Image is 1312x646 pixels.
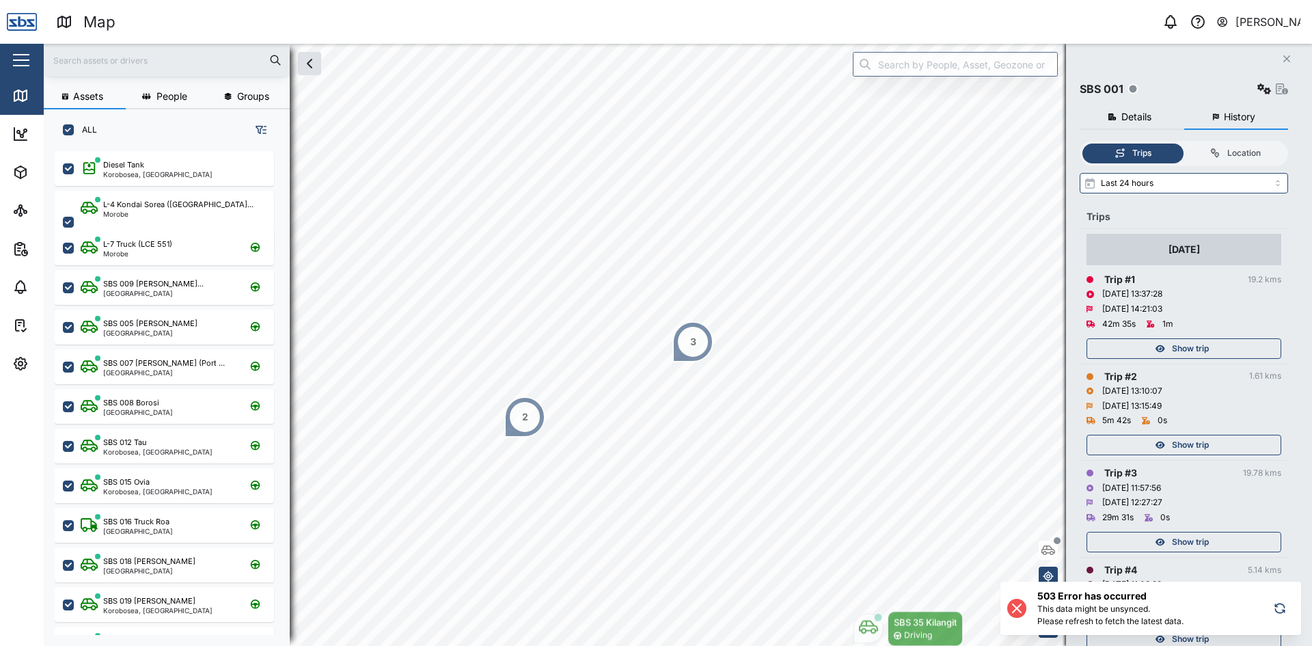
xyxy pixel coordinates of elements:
[7,7,37,37] img: Main Logo
[36,241,82,256] div: Reports
[1104,466,1137,481] div: Trip # 3
[1168,242,1200,257] div: [DATE]
[103,369,225,376] div: [GEOGRAPHIC_DATA]
[1104,563,1137,578] div: Trip # 4
[73,92,103,101] span: Assets
[36,356,84,371] div: Settings
[1102,400,1162,413] div: [DATE] 13:15:49
[1102,303,1162,316] div: [DATE] 14:21:03
[103,488,213,495] div: Korobosea, [GEOGRAPHIC_DATA]
[103,437,147,448] div: SBS 012 Tau
[1216,12,1301,31] button: [PERSON_NAME]
[103,290,204,297] div: [GEOGRAPHIC_DATA]
[74,124,97,135] label: ALL
[103,448,213,455] div: Korobosea, [GEOGRAPHIC_DATA]
[103,476,150,488] div: SBS 015 Ovia
[1102,385,1162,398] div: [DATE] 13:10:07
[103,329,197,336] div: [GEOGRAPHIC_DATA]
[1172,533,1209,552] span: Show trip
[36,126,97,142] div: Dashboard
[853,52,1058,77] input: Search by People, Asset, Geozone or Place
[1086,338,1281,359] button: Show trip
[522,409,528,425] div: 2
[103,595,195,607] div: SBS 019 [PERSON_NAME]
[237,92,269,101] span: Groups
[103,250,172,257] div: Morobe
[1162,318,1173,331] div: 1m
[1102,414,1131,427] div: 5m 42s
[103,358,225,369] div: SBS 007 [PERSON_NAME] (Port ...
[103,211,254,217] div: Morobe
[1086,532,1281,552] button: Show trip
[1172,339,1209,358] span: Show trip
[1037,589,1184,603] h6: 503 Error has occurred
[1037,603,1184,616] div: This data might be unsynced.
[156,92,187,101] span: People
[1086,435,1281,455] button: Show trip
[1104,272,1135,287] div: Trip # 1
[55,146,289,635] div: grid
[1248,564,1281,577] div: 5.14 kms
[103,199,254,211] div: L-4 Kondai Sorea ([GEOGRAPHIC_DATA]...
[1104,369,1137,384] div: Trip # 2
[1086,209,1281,224] div: Trips
[36,318,73,333] div: Tasks
[1102,318,1136,331] div: 42m 35s
[1160,511,1170,524] div: 0s
[103,409,173,416] div: [GEOGRAPHIC_DATA]
[103,567,195,574] div: [GEOGRAPHIC_DATA]
[853,611,963,646] div: Map marker
[36,280,78,295] div: Alarms
[103,516,169,528] div: SBS 016 Truck Roa
[1102,288,1162,301] div: [DATE] 13:37:28
[1080,173,1288,193] input: Select range
[103,159,144,171] div: Diesel Tank
[52,50,282,70] input: Search assets or drivers
[690,334,696,349] div: 3
[1102,511,1134,524] div: 29m 31s
[36,88,66,103] div: Map
[103,171,213,178] div: Korobosea, [GEOGRAPHIC_DATA]
[1158,414,1167,427] div: 0s
[103,607,213,614] div: Korobosea, [GEOGRAPHIC_DATA]
[103,278,204,290] div: SBS 009 [PERSON_NAME]...
[103,318,197,329] div: SBS 005 [PERSON_NAME]
[504,396,545,438] div: Map marker
[672,321,713,362] div: Map marker
[894,615,957,629] div: SBS 35 Kilangit
[904,629,932,642] div: Driving
[103,556,195,567] div: SBS 018 [PERSON_NAME]
[1037,615,1184,628] div: Please refresh to fetch the latest data.
[1132,147,1151,160] div: Trips
[1102,496,1162,509] div: [DATE] 12:27:27
[83,10,115,34] div: Map
[1249,370,1281,383] div: 1.61 kms
[44,44,1312,646] canvas: Map
[1243,467,1281,480] div: 19.78 kms
[1248,273,1281,286] div: 19.2 kms
[1080,81,1123,98] div: SBS 001
[1102,578,1162,591] div: [DATE] 11:08:23
[1227,147,1261,160] div: Location
[103,528,173,535] div: [GEOGRAPHIC_DATA]
[1235,14,1301,31] div: [PERSON_NAME]
[36,203,68,218] div: Sites
[1102,482,1161,495] div: [DATE] 11:57:56
[1224,112,1255,122] span: History
[103,239,172,250] div: L-7 Truck (LCE 551)
[1172,435,1209,455] span: Show trip
[36,165,78,180] div: Assets
[103,397,159,409] div: SBS 008 Borosi
[1121,112,1151,122] span: Details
